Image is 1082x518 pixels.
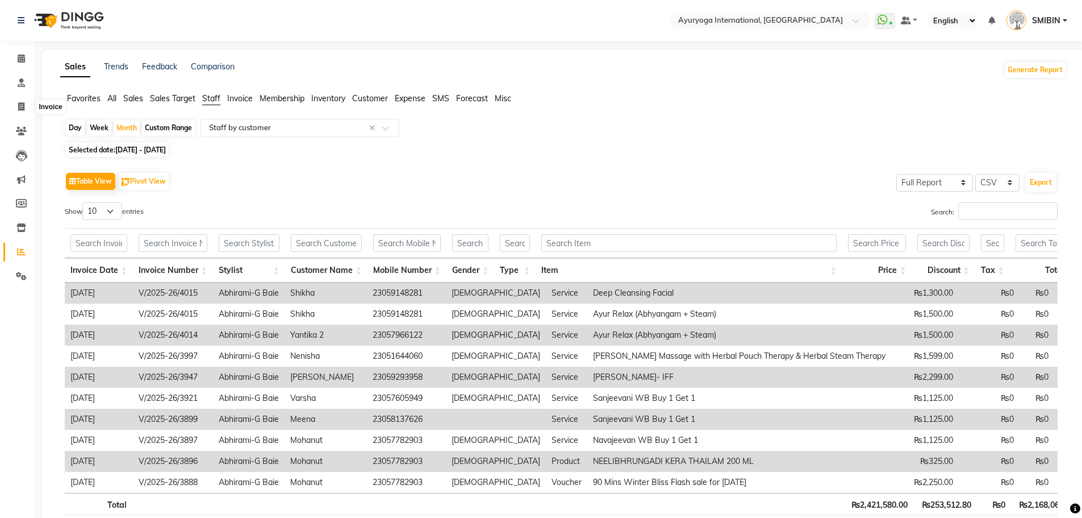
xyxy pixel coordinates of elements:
th: ₨253,512.80 [913,493,976,515]
td: ₨0 [1020,451,1054,472]
td: ₨0 [959,472,1020,493]
button: Pivot View [119,173,169,190]
input: Search Invoice Date [70,234,127,252]
input: Search Invoice Number [139,234,207,252]
input: Search Stylist [219,234,279,252]
th: Item: activate to sort column ascending [536,258,842,283]
td: ₨1,125.00 [891,430,959,451]
div: Day [66,120,85,136]
td: [DATE] [65,304,133,325]
span: Sales [123,93,143,103]
span: Customer [352,93,388,103]
td: Ayur Relax (Abhyangam + Steam) [587,325,891,346]
div: Custom Range [142,120,195,136]
td: ₨0 [1020,430,1054,451]
button: Export [1025,173,1056,192]
label: Search: [931,202,1058,220]
td: Abhirami-G Baie [213,346,285,367]
td: Service [546,430,587,451]
td: Service [546,409,587,430]
th: Tax: activate to sort column ascending [975,258,1010,283]
td: [DEMOGRAPHIC_DATA] [446,346,546,367]
span: Misc [495,93,511,103]
td: Yantika 2 [285,325,367,346]
span: Staff [202,93,220,103]
td: Navajeevan WB Buy 1 Get 1 [587,430,891,451]
span: Expense [395,93,425,103]
td: 90 Mins Winter Bliss Flash sale for [DATE] [587,472,891,493]
input: Search Discount [917,234,969,252]
td: Sanjeevani WB Buy 1 Get 1 [587,388,891,409]
td: [DEMOGRAPHIC_DATA] [446,283,546,304]
span: Selected date: [66,143,169,157]
td: [DATE] [65,472,133,493]
img: SMIBIN [1006,10,1026,30]
td: [DEMOGRAPHIC_DATA] [446,304,546,325]
td: [DATE] [65,325,133,346]
td: Abhirami-G Baie [213,283,285,304]
td: V/2025-26/3947 [133,367,213,388]
input: Search Price [848,234,906,252]
a: Comparison [191,61,235,72]
th: ₨2,421,580.00 [843,493,913,515]
td: ₨1,125.00 [891,409,959,430]
td: [DATE] [65,283,133,304]
td: Service [546,388,587,409]
td: [DEMOGRAPHIC_DATA] [446,367,546,388]
td: V/2025-26/3921 [133,388,213,409]
td: ₨0 [959,304,1020,325]
td: [DEMOGRAPHIC_DATA] [446,388,546,409]
td: 23058137626 [367,409,446,430]
input: Search Tax [981,234,1004,252]
td: V/2025-26/4015 [133,304,213,325]
td: ₨0 [1020,283,1054,304]
td: Sanjeevani WB Buy 1 Get 1 [587,409,891,430]
span: SMIBIN [1032,15,1060,27]
div: Week [87,120,111,136]
td: V/2025-26/3896 [133,451,213,472]
td: NEELIBHRUNGADI KERA THAILAM 200 ML [587,451,891,472]
td: Meena [285,409,367,430]
td: Abhirami-G Baie [213,430,285,451]
td: ₨325.00 [891,451,959,472]
td: ₨2,250.00 [891,472,959,493]
td: [DATE] [65,367,133,388]
a: Feedback [142,61,177,72]
span: Invoice [227,93,253,103]
td: 23059148281 [367,304,446,325]
td: V/2025-26/3899 [133,409,213,430]
td: Abhirami-G Baie [213,409,285,430]
td: [DEMOGRAPHIC_DATA] [446,325,546,346]
th: Total: activate to sort column ascending [1010,258,1079,283]
img: pivot.png [122,178,130,187]
td: Service [546,304,587,325]
td: 23057782903 [367,472,446,493]
input: Search: [958,202,1058,220]
td: V/2025-26/4015 [133,283,213,304]
td: ₨0 [959,325,1020,346]
a: Trends [104,61,128,72]
td: Service [546,367,587,388]
th: ₨2,168,067.20 [1011,493,1081,515]
td: Deep Cleansing Facial [587,283,891,304]
td: 23057605949 [367,388,446,409]
td: ₨1,125.00 [891,388,959,409]
td: Mohanut [285,430,367,451]
td: 23051644060 [367,346,446,367]
th: Price: activate to sort column ascending [842,258,912,283]
input: Search Customer Name [291,234,362,252]
td: [DEMOGRAPHIC_DATA] [446,451,546,472]
td: Service [546,283,587,304]
td: Voucher [546,472,587,493]
td: [PERSON_NAME]- IFF [587,367,891,388]
span: Forecast [456,93,488,103]
td: Abhirami-G Baie [213,367,285,388]
td: ₨0 [959,430,1020,451]
td: ₨0 [959,409,1020,430]
img: logo [29,5,107,36]
td: Service [546,325,587,346]
td: V/2025-26/4014 [133,325,213,346]
div: Invoice [36,100,65,114]
th: Type: activate to sort column ascending [494,258,536,283]
td: [DATE] [65,451,133,472]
